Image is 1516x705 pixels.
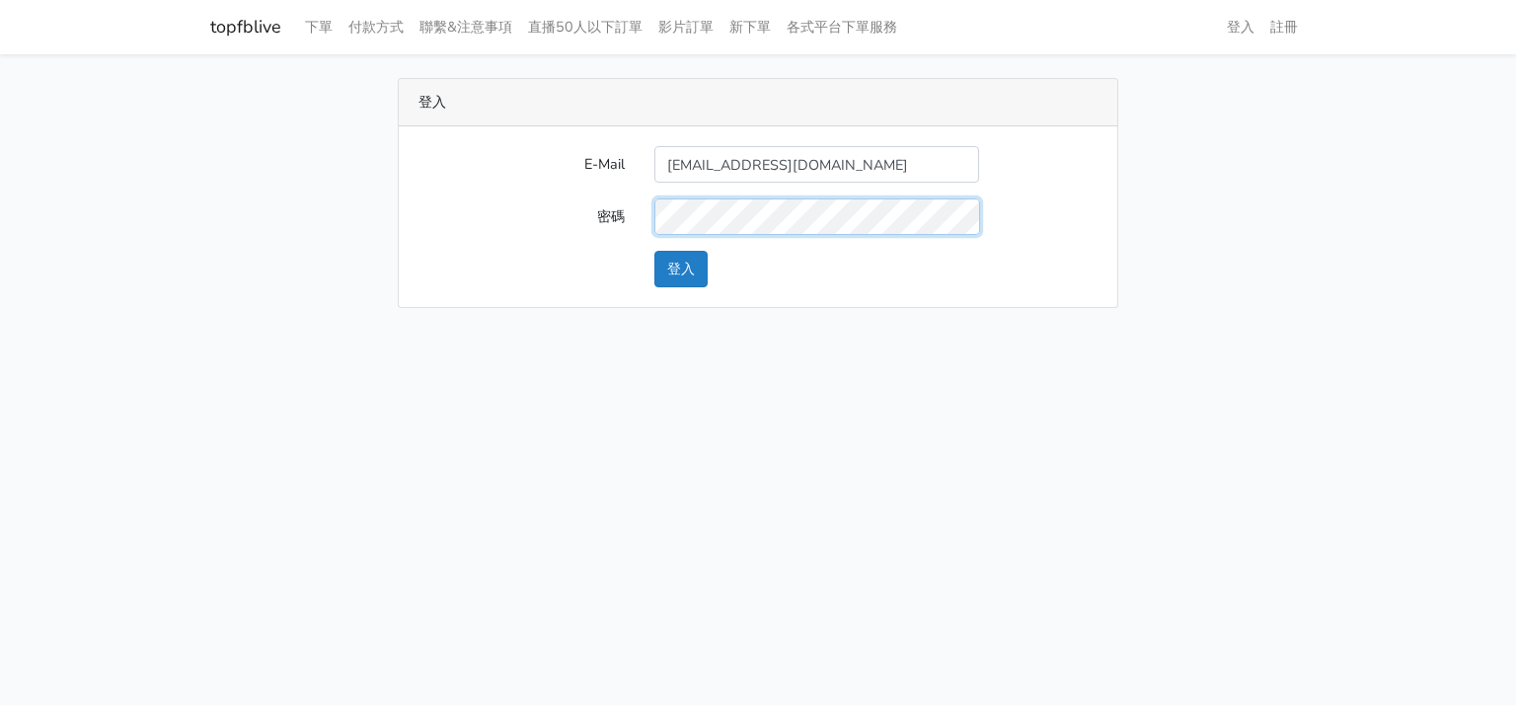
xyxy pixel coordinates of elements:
[779,8,905,46] a: 各式平台下單服務
[1219,8,1262,46] a: 登入
[1262,8,1306,46] a: 註冊
[404,146,640,183] label: E-Mail
[650,8,721,46] a: 影片訂單
[210,8,281,46] a: topfblive
[654,251,708,287] button: 登入
[399,79,1117,126] div: 登入
[404,198,640,235] label: 密碼
[412,8,520,46] a: 聯繫&注意事項
[297,8,341,46] a: 下單
[341,8,412,46] a: 付款方式
[520,8,650,46] a: 直播50人以下訂單
[721,8,779,46] a: 新下單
